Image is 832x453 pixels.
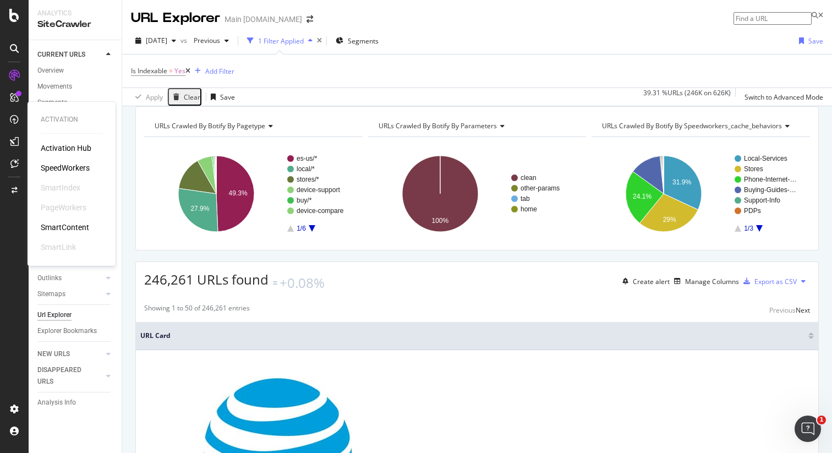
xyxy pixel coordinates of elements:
[37,65,114,77] a: Overview
[685,277,739,286] div: Manage Columns
[37,364,103,387] a: DISAPPEARED URLS
[273,281,277,285] img: Equal
[220,92,235,102] div: Save
[174,63,185,79] span: Yes
[131,32,180,50] button: [DATE]
[297,176,319,183] text: stores/*
[734,12,812,25] input: Find a URL
[37,397,114,408] a: Analysis Info
[131,9,220,28] div: URL Explorer
[744,165,763,173] text: Stores
[754,277,797,286] div: Export as CSV
[243,32,317,50] button: 1 Filter Applied
[190,205,209,212] text: 27.9%
[431,217,448,225] text: 100%
[41,182,80,193] div: SmartIndex
[41,222,89,233] a: SmartContent
[131,66,167,75] span: Is Indexable
[41,162,90,173] a: SpeedWorkers
[796,305,810,315] div: Next
[37,309,114,321] a: Url Explorer
[155,121,265,130] span: URLs Crawled By Botify By pagetype
[184,92,200,102] div: Clear
[297,165,315,173] text: local/*
[744,207,761,215] text: PDPs
[618,272,670,290] button: Create alert
[37,309,72,321] div: Url Explorer
[808,36,823,46] div: Save
[744,197,780,204] text: Support-Info
[41,143,91,154] div: Activation Hub
[317,37,322,44] div: times
[37,348,103,360] a: NEW URLS
[740,88,823,106] button: Switch to Advanced Mode
[633,277,670,286] div: Create alert
[144,270,269,288] span: 246,261 URLs found
[769,303,796,316] button: Previous
[37,325,97,337] div: Explorer Bookmarks
[190,64,234,78] button: Add Filter
[376,117,577,135] h4: URLs Crawled By Botify By parameters
[280,274,325,292] div: +0.08%
[144,146,363,242] svg: A chart.
[180,36,189,45] span: vs
[297,155,318,162] text: es-us/*
[633,193,652,201] text: 24.1%
[744,155,787,162] text: Local-Services
[592,146,810,242] svg: A chart.
[189,36,220,45] span: Previous
[817,416,826,424] span: 1
[41,242,76,253] div: SmartLink
[37,272,103,284] a: Outlinks
[152,117,353,135] h4: URLs Crawled By Botify By pagetype
[37,348,70,360] div: NEW URLS
[37,272,62,284] div: Outlinks
[146,92,163,102] div: Apply
[189,32,233,50] button: Previous
[41,202,86,213] a: PageWorkers
[37,65,64,77] div: Overview
[368,146,587,242] div: A chart.
[795,416,821,442] iframe: Intercom live chat
[37,81,114,92] a: Movements
[672,178,691,186] text: 31.9%
[769,305,796,315] div: Previous
[521,205,537,213] text: home
[600,117,800,135] h4: URLs Crawled By Botify By speedworkers_cache_behaviors
[663,216,676,223] text: 29%
[258,36,304,46] div: 1 Filter Applied
[144,303,250,316] div: Showing 1 to 50 of 246,261 entries
[331,32,383,50] button: Segments
[306,15,313,23] div: arrow-right-arrow-left
[146,36,167,45] span: 2025 Aug. 17th
[37,97,67,108] div: Segments
[37,18,113,31] div: SiteCrawler
[602,121,782,130] span: URLs Crawled By Botify By speedworkers_cache_behaviors
[168,88,201,106] button: Clear
[206,88,235,106] button: Save
[37,9,113,18] div: Analytics
[297,207,344,215] text: device-compare
[297,197,312,204] text: buy/*
[348,36,379,46] span: Segments
[37,97,114,108] a: Segments
[744,176,796,183] text: Phone-Internet-…
[229,190,248,198] text: 49.3%
[739,272,797,290] button: Export as CSV
[297,186,340,194] text: device-support
[37,397,76,408] div: Analysis Info
[521,174,537,182] text: clean
[37,325,114,337] a: Explorer Bookmarks
[521,195,530,203] text: tab
[297,225,306,232] text: 1/6
[41,115,102,124] div: Activation
[37,288,65,300] div: Sitemaps
[643,88,731,106] div: 39.31 % URLs ( 246K on 626K )
[140,331,806,341] span: URL Card
[745,92,823,102] div: Switch to Advanced Mode
[744,225,753,232] text: 1/3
